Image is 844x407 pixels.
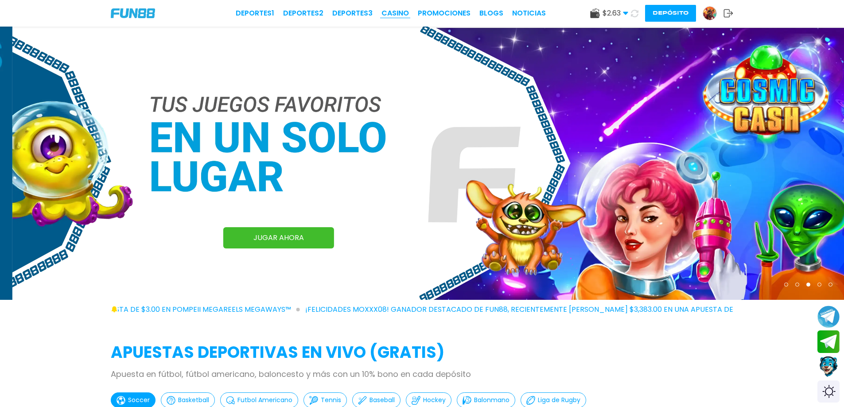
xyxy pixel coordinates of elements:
a: JUGAR AHORA [223,227,334,248]
a: NOTICIAS [512,8,546,19]
p: Baseball [369,395,395,405]
p: Futbol Americano [237,395,292,405]
span: $ 2.63 [603,8,628,19]
div: Switch theme [817,380,840,403]
a: Promociones [418,8,471,19]
img: Avatar [703,7,716,20]
p: Liga de Rugby [538,395,580,405]
a: Deportes1 [236,8,274,19]
a: BLOGS [479,8,503,19]
a: Deportes3 [332,8,373,19]
p: Basketball [178,395,209,405]
h2: APUESTAS DEPORTIVAS EN VIVO (gratis) [111,341,733,364]
span: ¡FELICIDADES moxxx08! GANADOR DESTACADO DE FUN88, RECIENTEMENTE [PERSON_NAME] $3,383.00 EN UNA AP... [305,304,829,315]
button: Depósito [645,5,696,22]
p: Soccer [128,395,150,405]
p: Balonmano [474,395,510,405]
a: Deportes2 [283,8,323,19]
a: CASINO [381,8,409,19]
button: Join telegram [817,330,840,353]
img: Company Logo [111,8,155,18]
p: Hockey [423,395,446,405]
button: Contact customer service [817,355,840,378]
button: Join telegram channel [817,305,840,328]
p: Tennis [321,395,341,405]
a: Avatar [703,6,723,20]
p: Apuesta en fútbol, fútbol americano, baloncesto y más con un 10% bono en cada depósito [111,368,733,380]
